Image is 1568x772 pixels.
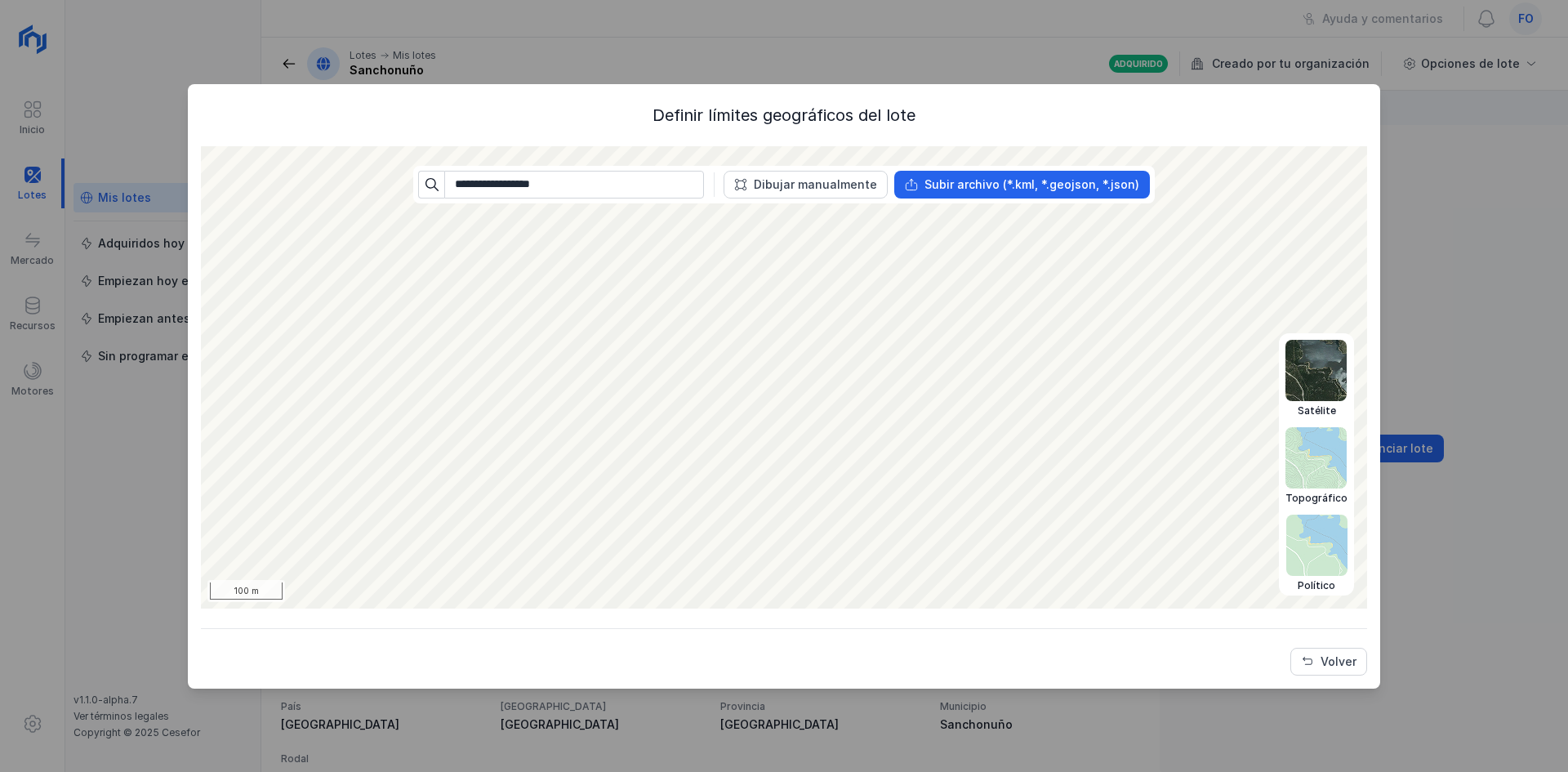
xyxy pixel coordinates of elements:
div: Subir archivo (*.kml, *.geojson, *.json) [924,176,1139,193]
button: Dibujar manualmente [724,171,888,199]
img: topographic.webp [1285,427,1347,489]
div: Definir límites geográficos del lote [201,104,1367,127]
div: Volver [1321,654,1356,670]
img: satellite.webp [1285,340,1347,401]
div: Político [1286,579,1347,592]
img: political.webp [1286,515,1347,576]
div: Satélite [1285,404,1347,417]
div: Dibujar manualmente [754,176,877,193]
button: Volver [1290,648,1367,676]
button: Subir archivo (*.kml, *.geojson, *.json) [894,171,1150,199]
div: Topográfico [1285,492,1347,505]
